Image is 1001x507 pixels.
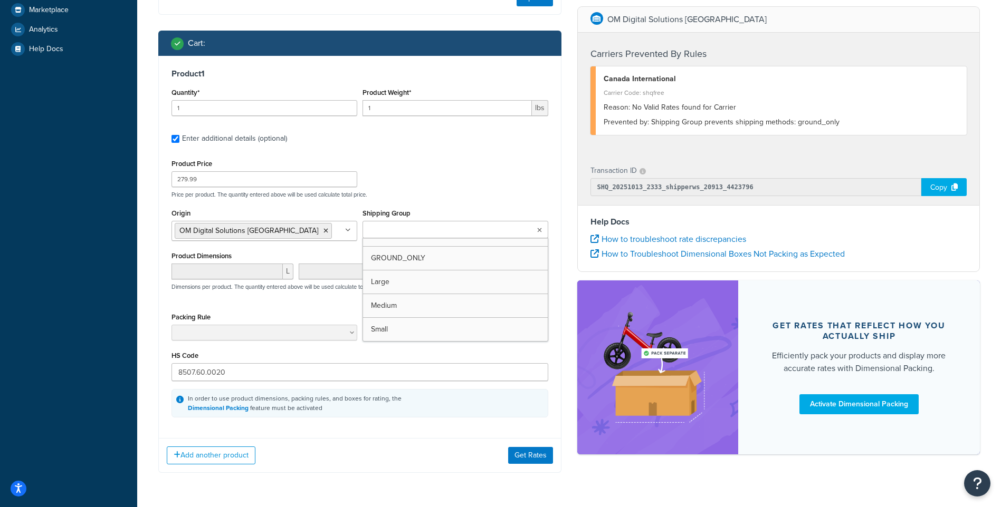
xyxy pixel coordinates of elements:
[363,100,532,116] input: 0.00
[593,296,722,438] img: feature-image-dim-d40ad3071a2b3c8e08177464837368e35600d3c5e73b18a22c1e4bb210dc32ac.png
[607,12,767,27] p: OM Digital Solutions [GEOGRAPHIC_DATA]
[590,216,967,228] h4: Help Docs
[8,40,129,58] a: Help Docs
[8,1,129,19] a: Marketplace
[604,102,630,113] span: Reason:
[171,313,211,321] label: Packing Rule
[604,115,959,130] div: Shipping Group prevents shipping methods: ground_only
[363,247,548,270] a: GROUND_ONLY
[169,283,390,290] p: Dimensions per product. The quantity entered above will be used calculate total volume.
[179,225,318,236] span: OM Digital Solutions [GEOGRAPHIC_DATA]
[182,131,287,146] div: Enter additional details (optional)
[371,276,389,287] span: Large
[371,324,388,335] span: Small
[590,233,746,245] a: How to troubleshoot rate discrepancies
[188,403,249,413] a: Dimensional Packing
[371,300,397,311] span: Medium
[188,38,205,48] h2: Cart :
[363,89,411,96] label: Product Weight*
[188,394,402,413] div: In order to use product dimensions, packing rules, and boxes for rating, the feature must be acti...
[8,20,129,39] a: Analytics
[964,470,990,496] button: Open Resource Center
[283,264,293,279] span: L
[171,100,357,116] input: 0
[604,116,649,128] span: Prevented by:
[167,446,255,464] button: Add another product
[363,270,548,294] a: Large
[171,209,190,217] label: Origin
[764,320,955,342] div: Get rates that reflect how you actually ship
[590,248,845,260] a: How to Troubleshoot Dimensional Boxes Not Packing as Expected
[169,191,551,198] p: Price per product. The quantity entered above will be used calculate total price.
[363,294,548,317] a: Medium
[604,100,959,115] div: No Valid Rates found for Carrier
[371,252,425,264] span: GROUND_ONLY
[604,72,959,86] div: Canada International
[29,25,58,34] span: Analytics
[29,45,63,54] span: Help Docs
[171,352,198,359] label: HS Code
[171,252,232,260] label: Product Dimensions
[29,6,69,15] span: Marketplace
[171,135,179,143] input: Enter additional details (optional)
[590,163,637,178] p: Transaction ID
[799,394,919,414] a: Activate Dimensional Packing
[604,85,959,100] div: Carrier Code: shqfree
[764,349,955,375] div: Efficiently pack your products and display more accurate rates with Dimensional Packing.
[921,178,967,196] div: Copy
[363,318,548,341] a: Small
[590,47,967,61] h4: Carriers Prevented By Rules
[171,89,199,96] label: Quantity*
[363,209,411,217] label: Shipping Group
[532,100,548,116] span: lbs
[508,447,553,464] button: Get Rates
[171,160,212,168] label: Product Price
[171,69,548,79] h3: Product 1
